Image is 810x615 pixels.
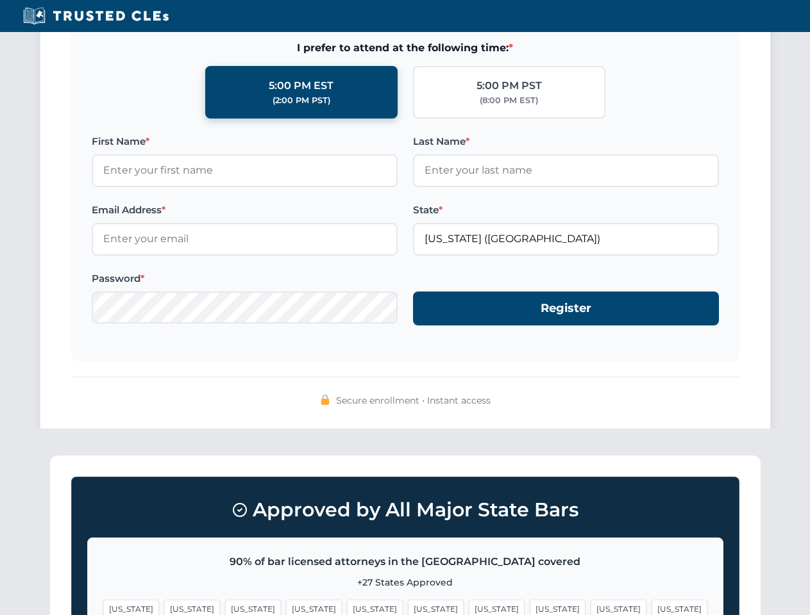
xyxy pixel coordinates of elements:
[103,553,707,570] p: 90% of bar licensed attorneys in the [GEOGRAPHIC_DATA] covered
[92,134,398,149] label: First Name
[103,575,707,589] p: +27 States Approved
[413,223,719,255] input: Florida (FL)
[413,154,719,186] input: Enter your last name
[413,202,719,218] label: State
[477,78,542,94] div: 5:00 PM PST
[413,291,719,325] button: Register
[92,271,398,286] label: Password
[273,94,330,107] div: (2:00 PM PST)
[336,393,491,407] span: Secure enrollment • Instant access
[87,493,723,527] h3: Approved by All Major State Bars
[480,94,538,107] div: (8:00 PM EST)
[320,395,330,405] img: 🔒
[92,223,398,255] input: Enter your email
[269,78,333,94] div: 5:00 PM EST
[19,6,173,26] img: Trusted CLEs
[92,202,398,218] label: Email Address
[92,40,719,56] span: I prefer to attend at the following time:
[92,154,398,186] input: Enter your first name
[413,134,719,149] label: Last Name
